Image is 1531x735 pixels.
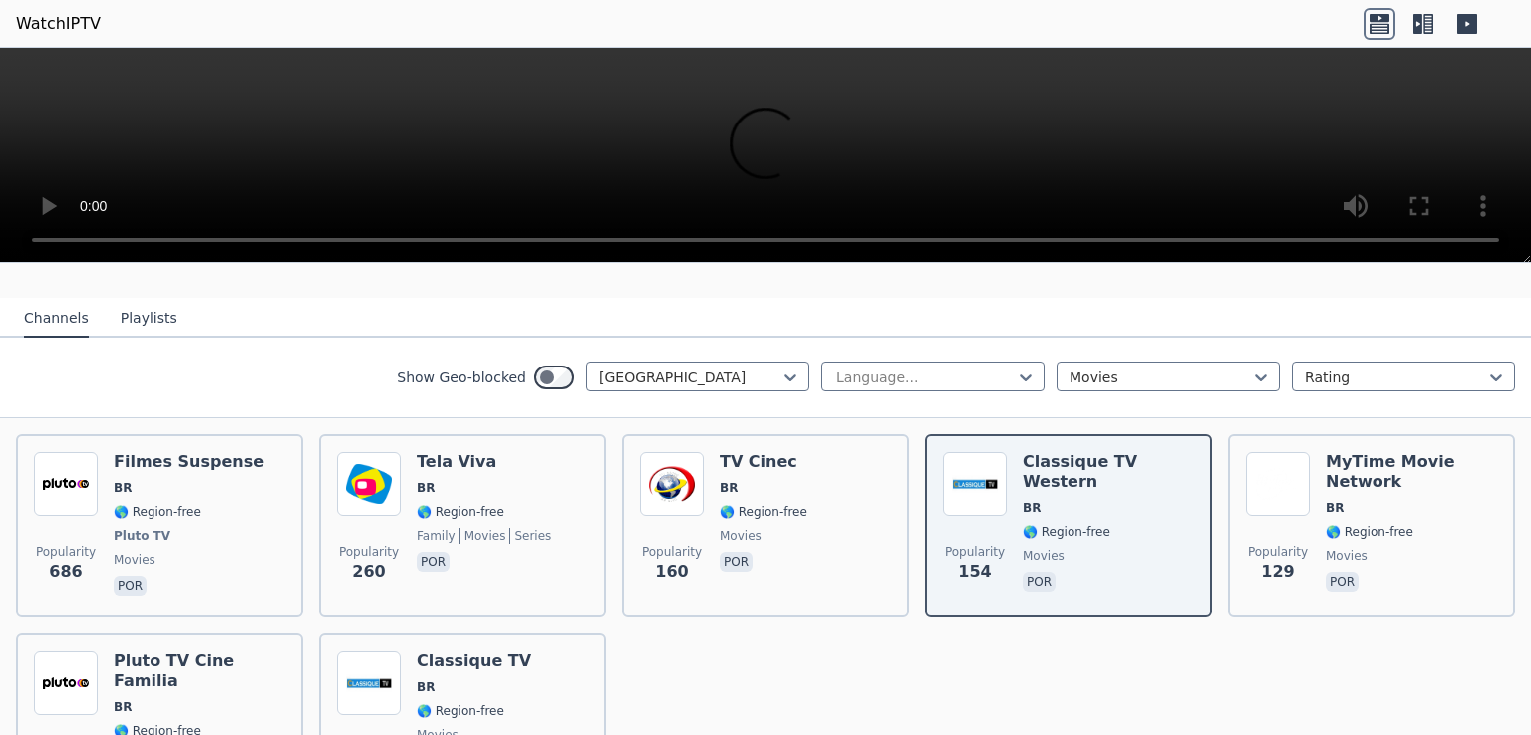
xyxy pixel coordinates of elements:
[1248,544,1308,560] span: Popularity
[337,651,401,715] img: Classique TV
[417,651,531,671] h6: Classique TV
[337,452,401,516] img: Tela Viva
[34,452,98,516] img: Filmes Suspense
[1023,452,1194,492] h6: Classique TV Western
[1326,548,1368,564] span: movies
[114,699,132,715] span: BR
[720,480,738,496] span: BR
[352,560,385,584] span: 260
[655,560,688,584] span: 160
[720,504,807,520] span: 🌎 Region-free
[945,544,1005,560] span: Popularity
[720,452,807,472] h6: TV Cinec
[24,300,89,338] button: Channels
[36,544,96,560] span: Popularity
[417,552,450,572] p: por
[1023,524,1110,540] span: 🌎 Region-free
[1023,500,1041,516] span: BR
[114,452,264,472] h6: Filmes Suspense
[459,528,506,544] span: movies
[339,544,399,560] span: Popularity
[417,528,456,544] span: family
[1023,548,1065,564] span: movies
[642,544,702,560] span: Popularity
[417,703,504,719] span: 🌎 Region-free
[417,480,435,496] span: BR
[114,651,285,691] h6: Pluto TV Cine Familia
[417,679,435,695] span: BR
[114,528,170,544] span: Pluto TV
[720,552,753,572] p: por
[49,560,82,584] span: 686
[958,560,991,584] span: 154
[943,452,1007,516] img: Classique TV Western
[397,367,526,387] label: Show Geo-blocked
[1326,452,1497,492] h6: MyTime Movie Network
[121,300,177,338] button: Playlists
[34,651,98,715] img: Pluto TV Cine Familia
[114,576,147,596] p: por
[1261,560,1294,584] span: 129
[114,504,201,520] span: 🌎 Region-free
[114,480,132,496] span: BR
[417,452,551,472] h6: Tela Viva
[720,528,762,544] span: movies
[417,504,504,520] span: 🌎 Region-free
[16,12,101,36] a: WatchIPTV
[1326,524,1413,540] span: 🌎 Region-free
[114,552,155,568] span: movies
[1023,572,1056,592] p: por
[1326,500,1344,516] span: BR
[1326,572,1359,592] p: por
[509,528,551,544] span: series
[1246,452,1310,516] img: MyTime Movie Network
[640,452,704,516] img: TV Cinec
